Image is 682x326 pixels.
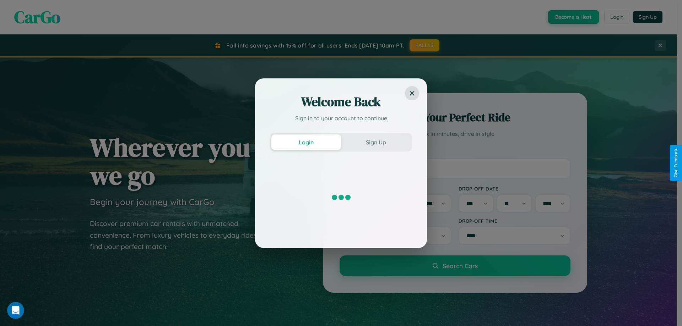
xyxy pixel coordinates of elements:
h2: Welcome Back [270,93,412,110]
button: Login [271,134,341,150]
button: Sign Up [341,134,411,150]
p: Sign in to your account to continue [270,114,412,122]
iframe: Intercom live chat [7,302,24,319]
div: Give Feedback [673,149,678,177]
